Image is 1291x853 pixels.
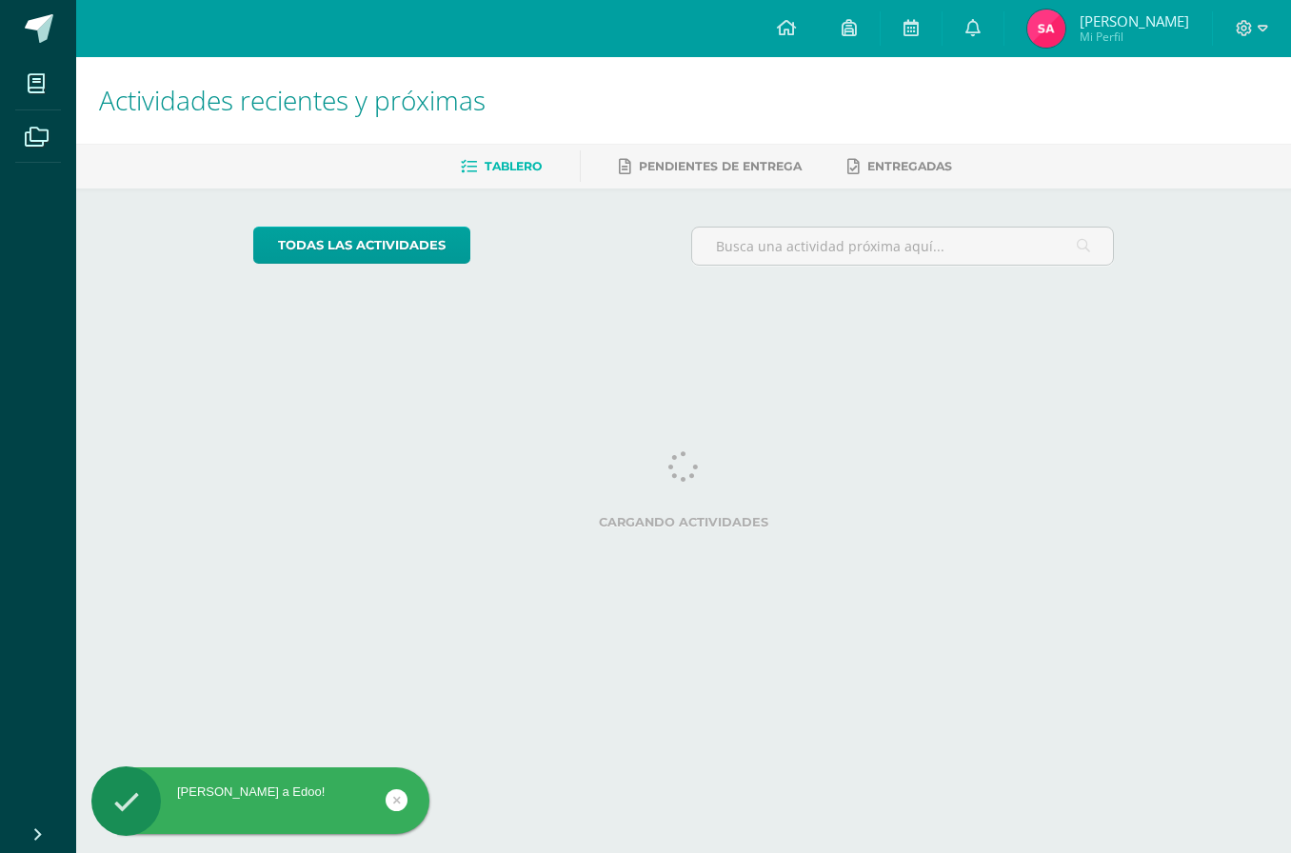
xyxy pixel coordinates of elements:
span: Actividades recientes y próximas [99,82,486,118]
span: Tablero [485,159,542,173]
input: Busca una actividad próxima aquí... [692,228,1114,265]
a: todas las Actividades [253,227,470,264]
span: Mi Perfil [1080,29,1189,45]
a: Pendientes de entrega [619,151,802,182]
img: 19aa36522d0c0656ae8360603ffac232.png [1027,10,1065,48]
span: Entregadas [867,159,952,173]
label: Cargando actividades [253,515,1115,529]
div: [PERSON_NAME] a Edoo! [91,784,429,801]
span: Pendientes de entrega [639,159,802,173]
a: Tablero [461,151,542,182]
a: Entregadas [847,151,952,182]
span: [PERSON_NAME] [1080,11,1189,30]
